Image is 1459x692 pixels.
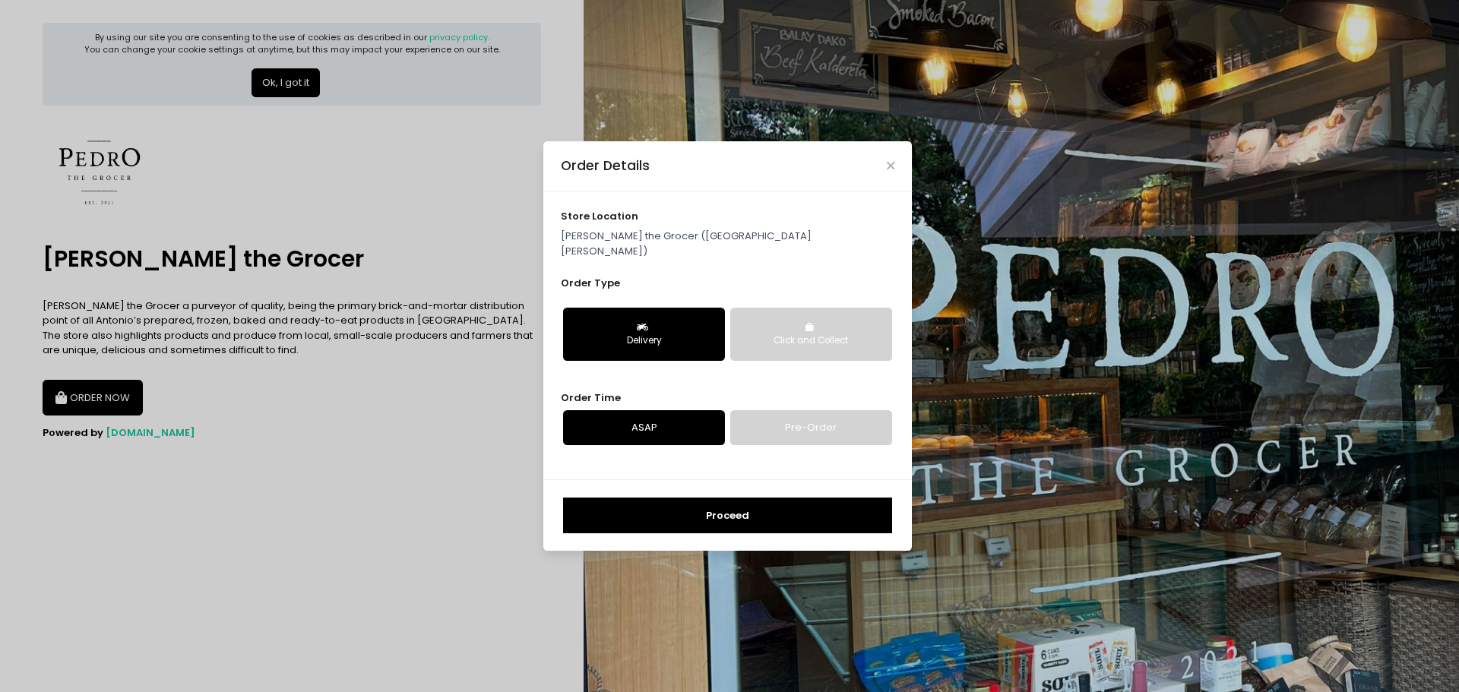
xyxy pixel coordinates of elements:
button: Click and Collect [730,308,892,361]
button: Close [887,162,894,169]
div: Order Details [561,156,650,175]
a: Pre-Order [730,410,892,445]
span: Order Type [561,276,620,290]
div: Delivery [574,334,714,348]
span: Order Time [561,390,621,405]
button: Proceed [563,498,892,534]
div: Click and Collect [741,334,881,348]
a: ASAP [563,410,725,445]
span: store location [561,209,638,223]
p: [PERSON_NAME] the Grocer ([GEOGRAPHIC_DATA][PERSON_NAME]) [561,229,895,258]
button: Delivery [563,308,725,361]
